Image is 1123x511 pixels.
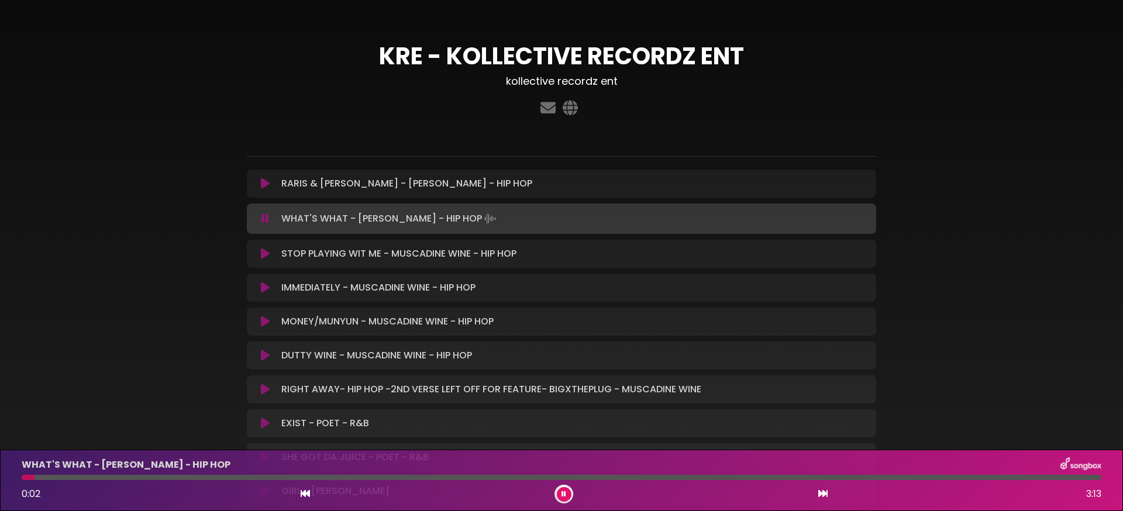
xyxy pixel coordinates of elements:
[22,458,230,472] p: WHAT'S WHAT - [PERSON_NAME] - HIP HOP
[1086,487,1101,501] span: 3:13
[281,247,516,261] p: STOP PLAYING WIT ME - MUSCADINE WINE - HIP HOP
[482,210,498,227] img: waveform4.gif
[22,487,40,500] span: 0:02
[247,42,876,70] h1: KRE - KOLLECTIVE RECORDZ ENT
[281,348,472,362] p: DUTTY WINE - MUSCADINE WINE - HIP HOP
[1060,457,1101,472] img: songbox-logo-white.png
[281,281,476,295] p: IMMEDIATELY - MUSCADINE WINE - HIP HOP
[281,210,498,227] p: WHAT'S WHAT - [PERSON_NAME] - HIP HOP
[281,315,494,329] p: MONEY/MUNYUN - MUSCADINE WINE - HIP HOP
[281,382,701,396] p: RIGHT AWAY- HIP HOP -2ND VERSE LEFT OFF FOR FEATURE- BIGXTHEPLUG - MUSCADINE WINE
[281,177,532,191] p: RARIS & [PERSON_NAME] - [PERSON_NAME] - HIP HOP
[281,416,369,430] p: EXIST - POET - R&B
[247,75,876,88] h3: kollective recordz ent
